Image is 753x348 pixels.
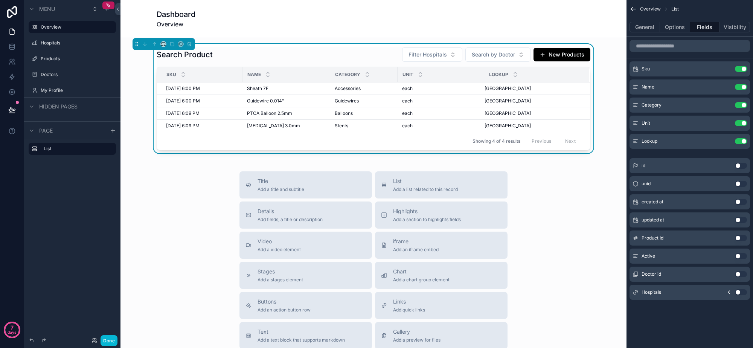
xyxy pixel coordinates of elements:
[335,98,359,104] span: Guidewires
[247,85,268,92] span: Sheath 7F
[375,262,508,289] button: ChartAdd a chart group element
[485,110,580,116] a: [GEOGRAPHIC_DATA]
[247,98,326,104] a: Guidewire 0.014"
[402,110,413,116] span: each
[39,103,78,110] span: Hidden pages
[472,51,515,58] span: Search by Doctor
[247,123,326,129] a: [MEDICAL_DATA] 3.0mm
[258,208,323,215] span: Details
[393,238,439,245] span: iframe
[485,123,580,129] a: [GEOGRAPHIC_DATA]
[642,102,662,108] span: Category
[409,51,447,58] span: Filter Hospitals
[157,20,195,29] span: Overview
[39,127,53,134] span: Page
[335,110,353,116] span: Balloons
[393,208,461,215] span: Highlights
[393,307,425,313] span: Add quick links
[166,123,200,129] span: [DATE] 6:09 PM
[393,186,458,192] span: Add a list related to this record
[41,56,114,62] label: Products
[335,110,393,116] a: Balloons
[247,110,292,116] span: PTCA Balloon 2.5mm
[642,163,645,169] span: id
[393,277,450,283] span: Add a chart group element
[402,85,413,92] span: each
[8,327,17,337] p: days
[157,49,213,60] h1: Search Product
[258,307,311,313] span: Add an action button row
[489,72,508,78] span: Lookup
[41,40,114,46] label: Hospitals
[375,171,508,198] button: ListAdd a list related to this record
[258,277,303,283] span: Add a stages element
[485,98,531,104] span: [GEOGRAPHIC_DATA]
[247,123,300,129] span: [MEDICAL_DATA] 3.0mm
[41,87,114,93] label: My Profile
[393,328,441,336] span: Gallery
[11,324,14,331] p: 7
[393,298,425,305] span: Links
[402,110,480,116] a: each
[157,9,195,20] h1: Dashboard
[239,262,372,289] button: StagesAdd a stages element
[247,110,326,116] a: PTCA Balloon 2.5mm
[41,72,114,78] label: Doctors
[485,110,531,116] span: [GEOGRAPHIC_DATA]
[642,235,663,241] span: Product Id
[402,123,480,129] a: each
[166,85,238,92] a: [DATE] 6:00 PM
[660,22,690,32] button: Options
[258,298,311,305] span: Buttons
[335,85,361,92] span: Accessories
[247,85,326,92] a: Sheath 7F
[642,120,650,126] span: Unit
[247,72,261,78] span: Name
[258,328,345,336] span: Text
[485,123,531,129] span: [GEOGRAPHIC_DATA]
[375,232,508,259] button: iframeAdd an iframe embed
[166,85,200,92] span: [DATE] 6:00 PM
[166,98,238,104] a: [DATE] 6:00 PM
[39,5,55,13] span: Menu
[335,85,393,92] a: Accessories
[239,201,372,229] button: DetailsAdd fields, a title or description
[239,292,372,319] button: ButtonsAdd an action button row
[166,72,176,78] span: Sku
[258,238,301,245] span: Video
[630,22,660,32] button: General
[534,48,590,61] button: New Products
[258,247,301,253] span: Add a video element
[402,98,480,104] a: each
[720,22,750,32] button: Visibility
[402,123,413,129] span: each
[375,201,508,229] button: HighlightsAdd a section to highlights fields
[642,199,663,205] span: created at
[402,98,413,104] span: each
[393,247,439,253] span: Add an iframe embed
[642,84,654,90] span: Name
[485,98,580,104] a: [GEOGRAPHIC_DATA]
[258,337,345,343] span: Add a text block that supports markdown
[166,123,238,129] a: [DATE] 6:09 PM
[258,177,304,185] span: Title
[642,181,651,187] span: uuid
[642,253,655,259] span: Active
[640,6,661,12] span: Overview
[642,217,664,223] span: updated at
[402,72,413,78] span: Unit
[375,292,508,319] button: LinksAdd quick links
[24,139,120,162] div: scrollable content
[335,123,393,129] a: Stents
[393,177,458,185] span: List
[335,98,393,104] a: Guidewires
[41,24,111,30] label: Overview
[393,337,441,343] span: Add a preview for files
[671,6,679,12] span: List
[485,85,580,92] a: [GEOGRAPHIC_DATA]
